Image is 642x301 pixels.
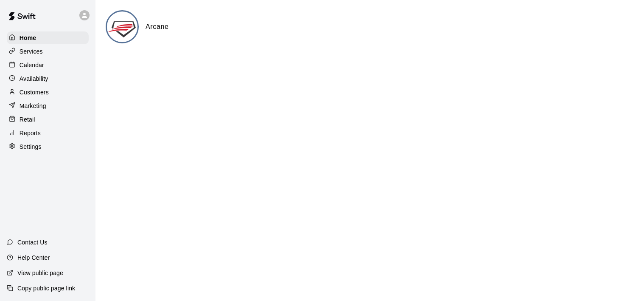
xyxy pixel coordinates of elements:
a: Home [7,31,89,44]
p: Marketing [20,102,46,110]
p: Help Center [17,253,50,262]
p: Customers [20,88,49,97]
p: View public page [17,269,63,277]
p: Settings [20,142,42,151]
h6: Arcane [146,21,169,32]
a: Availability [7,72,89,85]
p: Home [20,34,36,42]
a: Customers [7,86,89,99]
a: Settings [7,140,89,153]
img: Arcane logo [107,11,139,43]
p: Copy public page link [17,284,75,292]
p: Calendar [20,61,44,69]
p: Availability [20,74,48,83]
a: Reports [7,127,89,139]
p: Retail [20,115,35,124]
a: Calendar [7,59,89,71]
p: Reports [20,129,41,137]
p: Contact Us [17,238,48,247]
a: Services [7,45,89,58]
a: Marketing [7,99,89,112]
a: Retail [7,113,89,126]
p: Services [20,47,43,56]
